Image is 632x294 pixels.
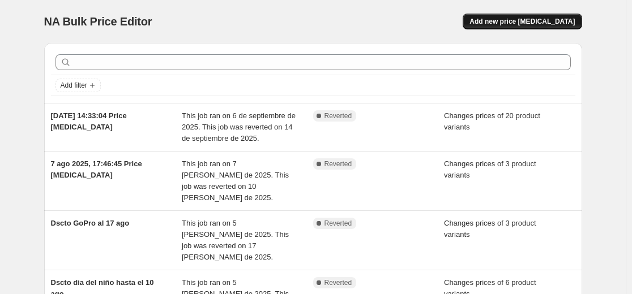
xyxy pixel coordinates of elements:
[182,111,296,142] span: This job ran on 6 de septiembre de 2025. This job was reverted on 14 de septiembre de 2025.
[444,219,536,239] span: Changes prices of 3 product variants
[61,81,87,90] span: Add filter
[324,159,352,168] span: Reverted
[469,17,575,26] span: Add new price [MEDICAL_DATA]
[324,278,352,287] span: Reverted
[182,159,289,202] span: This job ran on 7 [PERSON_NAME] de 2025. This job was reverted on 10 [PERSON_NAME] de 2025.
[51,111,127,131] span: [DATE] 14:33:04 Price [MEDICAL_DATA]
[444,159,536,179] span: Changes prices of 3 product variants
[182,219,289,261] span: This job ran on 5 [PERSON_NAME] de 2025. This job was reverted on 17 [PERSON_NAME] de 2025.
[51,219,130,227] span: Dscto GoPro al 17 ago
[55,79,101,92] button: Add filter
[44,15,152,28] span: NA Bulk Price Editor
[51,159,142,179] span: 7 ago 2025, 17:46:45 Price [MEDICAL_DATA]
[324,111,352,120] span: Reverted
[444,111,540,131] span: Changes prices of 20 product variants
[324,219,352,228] span: Reverted
[463,14,582,29] button: Add new price [MEDICAL_DATA]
